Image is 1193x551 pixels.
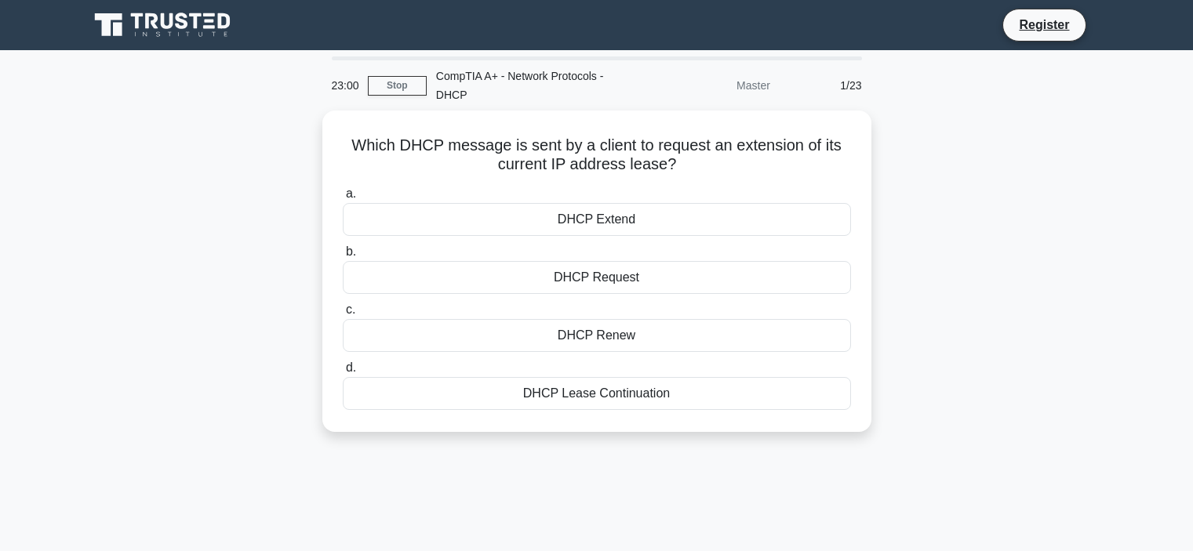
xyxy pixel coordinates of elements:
div: CompTIA A+ - Network Protocols - DHCP [427,60,642,111]
div: 23:00 [322,70,368,101]
div: DHCP Request [343,261,851,294]
div: Master [642,70,780,101]
span: b. [346,245,356,258]
a: Stop [368,76,427,96]
div: 1/23 [780,70,871,101]
a: Register [1009,15,1078,34]
span: c. [346,303,355,316]
div: DHCP Extend [343,203,851,236]
span: a. [346,187,356,200]
h5: Which DHCP message is sent by a client to request an extension of its current IP address lease? [341,136,853,175]
span: d. [346,361,356,374]
div: DHCP Renew [343,319,851,352]
div: DHCP Lease Continuation [343,377,851,410]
